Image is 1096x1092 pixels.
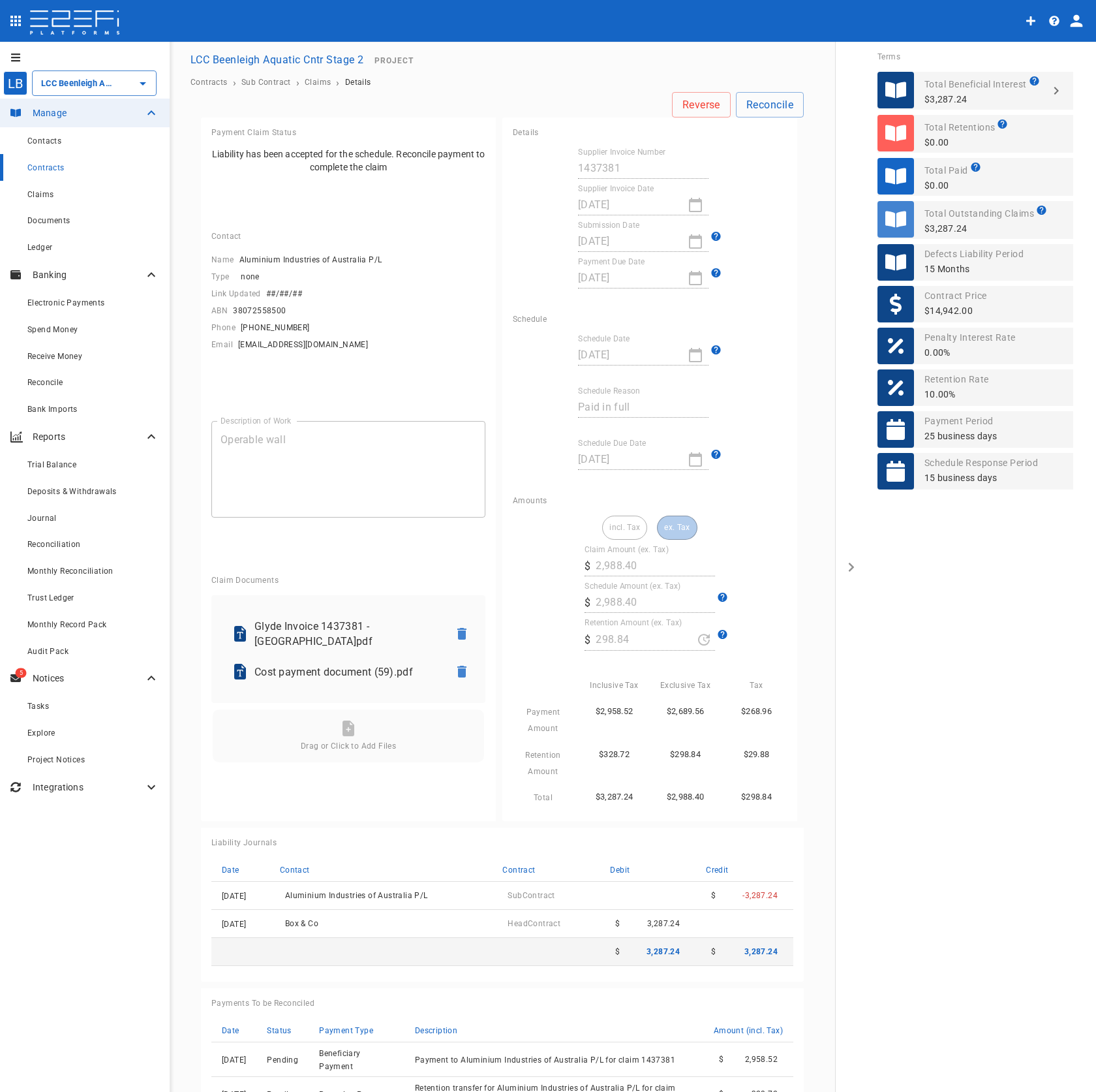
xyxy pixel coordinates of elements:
span: Aluminium Industries of Australia P/L [285,891,428,900]
span: Payments To be Reconciled [211,999,314,1008]
span: Claims [305,78,331,87]
span: Email [211,340,233,349]
span: [DATE] [222,920,246,929]
span: Pending [267,1055,298,1065]
span: Claims [27,190,53,199]
span: Description [415,1026,457,1035]
span: Contact [280,866,310,875]
li: › [233,81,236,84]
button: Aluminium Industries of Australia P/L [234,251,388,268]
span: Amount ( incl. Tax ) [714,1026,783,1035]
span: Electronic Payments [27,298,105,307]
span: Monthly Record Pack [27,620,107,629]
span: Reconciliation [27,540,81,549]
span: Status [267,1026,291,1035]
span: Documents [27,216,70,225]
span: none [241,272,260,281]
a: Details [345,78,371,87]
span: Contact [211,232,241,241]
button: none [230,268,271,285]
span: Journal [27,514,57,523]
label: Supplier Invoice Date [578,183,654,195]
p: 25 business days [924,429,997,444]
span: Contacts [27,136,61,146]
span: Head Contract [508,919,560,928]
label: Schedule Date [578,334,630,345]
p: Glyde Invoice 1437381 - Beenleigh Aquatic Centre.pdf [254,619,438,649]
span: Beneficiary Payment [319,1049,360,1071]
span: Date [222,866,239,875]
span: $ [711,891,716,900]
span: 3,287.24 [647,947,680,956]
span: ##/##/## [266,289,302,298]
span: Schedule Response Period [924,458,1038,468]
span: Tax [750,681,763,690]
span: Defects Liability Period [924,249,1024,259]
button: ##/##/## [261,285,307,302]
button: Box & Co [280,915,324,932]
p: $2,988.40 [655,789,716,804]
span: Debit [610,866,630,875]
span: Exclusive Tax [660,681,710,690]
span: Receive Money [27,352,82,361]
p: $2,689.56 [655,704,716,719]
span: Payment to Aluminium Industries of Australia P/L for claim 1437381 [415,1055,675,1065]
span: Total Paid [924,165,968,176]
span: ABN [211,306,228,315]
span: Type [211,272,230,281]
span: 2,958.52 [745,1055,778,1064]
span: [EMAIL_ADDRESS][DOMAIN_NAME] [238,340,368,349]
span: Project Notices [27,755,85,764]
span: Inclusive Tax [590,681,638,690]
p: $0.00 [924,135,1008,150]
p: $3,287.24 [924,92,1040,107]
p: $328.72 [584,747,645,762]
span: $ [719,1055,723,1064]
span: Reconcile [27,378,63,387]
span: Explore [27,728,55,738]
p: $268.96 [726,704,787,719]
span: $ [711,947,716,956]
p: 15 Months [924,262,1024,277]
a: Contracts [190,78,228,87]
span: Trust Ledger [27,593,74,602]
span: Payment Claim Status [211,128,296,137]
span: Claim Documents [211,576,279,585]
p: $3,287.24 [924,221,1047,236]
p: 15 business days [924,471,1038,486]
span: Payment Type [319,1026,373,1035]
textarea: Operable wall [221,432,476,507]
p: $298.84 [655,747,716,762]
span: Sub Contract [241,78,291,87]
span: Payment Period [924,416,994,426]
span: Audit Pack [27,647,68,656]
p: 10.00% [924,387,989,402]
span: Tasks [27,702,49,711]
p: $14,942.00 [924,304,987,319]
button: Aluminium Industries of Australia P/L [280,887,433,904]
span: 3,287.24 [744,947,778,956]
p: Liability has been accepted for the schedule. Reconcile payment to complete the claim [211,148,485,174]
p: Reports [33,430,144,443]
label: Submission Date [578,220,639,231]
label: Supplier Invoice Number [578,147,665,158]
span: Phone [211,323,236,332]
nav: breadcrumb [190,78,1075,87]
li: › [296,81,299,84]
button: [EMAIL_ADDRESS][DOMAIN_NAME] [233,336,373,353]
p: Cost payment document (59).pdf [254,664,438,679]
p: Banking [33,268,144,281]
span: 38072558500 [233,306,286,315]
span: Date [222,1026,239,1035]
span: Retention Amount [525,751,561,776]
button: [PHONE_NUMBER] [236,319,315,336]
div: Drag or Click to Add Files [211,708,485,764]
label: Retention Amount (ex. Tax) [585,617,682,629]
span: Total Retentions [924,122,995,133]
span: $ [615,947,620,956]
span: Payment Amount [526,708,560,733]
span: [PHONE_NUMBER] [241,323,310,332]
button: 38072558500 [228,302,291,319]
span: Bank Imports [27,405,78,414]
